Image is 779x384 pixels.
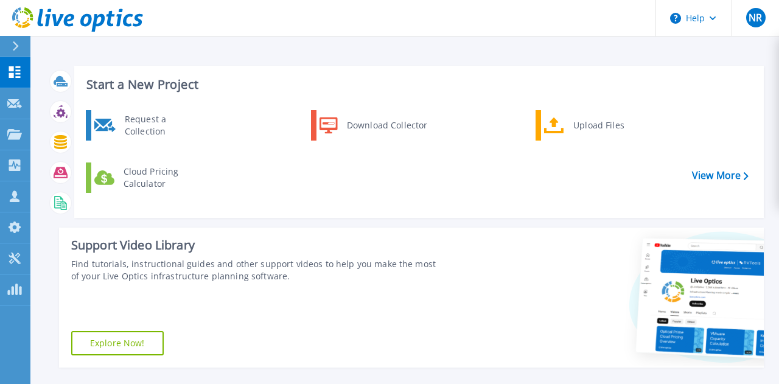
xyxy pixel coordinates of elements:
a: Cloud Pricing Calculator [86,162,211,193]
h3: Start a New Project [86,78,748,91]
div: Request a Collection [119,113,208,138]
div: Support Video Library [71,237,438,253]
span: NR [749,13,762,23]
a: Upload Files [536,110,660,141]
a: Request a Collection [86,110,211,141]
div: Download Collector [341,113,433,138]
a: View More [692,170,749,181]
div: Find tutorials, instructional guides and other support videos to help you make the most of your L... [71,258,438,282]
a: Explore Now! [71,331,164,355]
a: Download Collector [311,110,436,141]
div: Cloud Pricing Calculator [117,166,208,190]
div: Upload Files [567,113,657,138]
